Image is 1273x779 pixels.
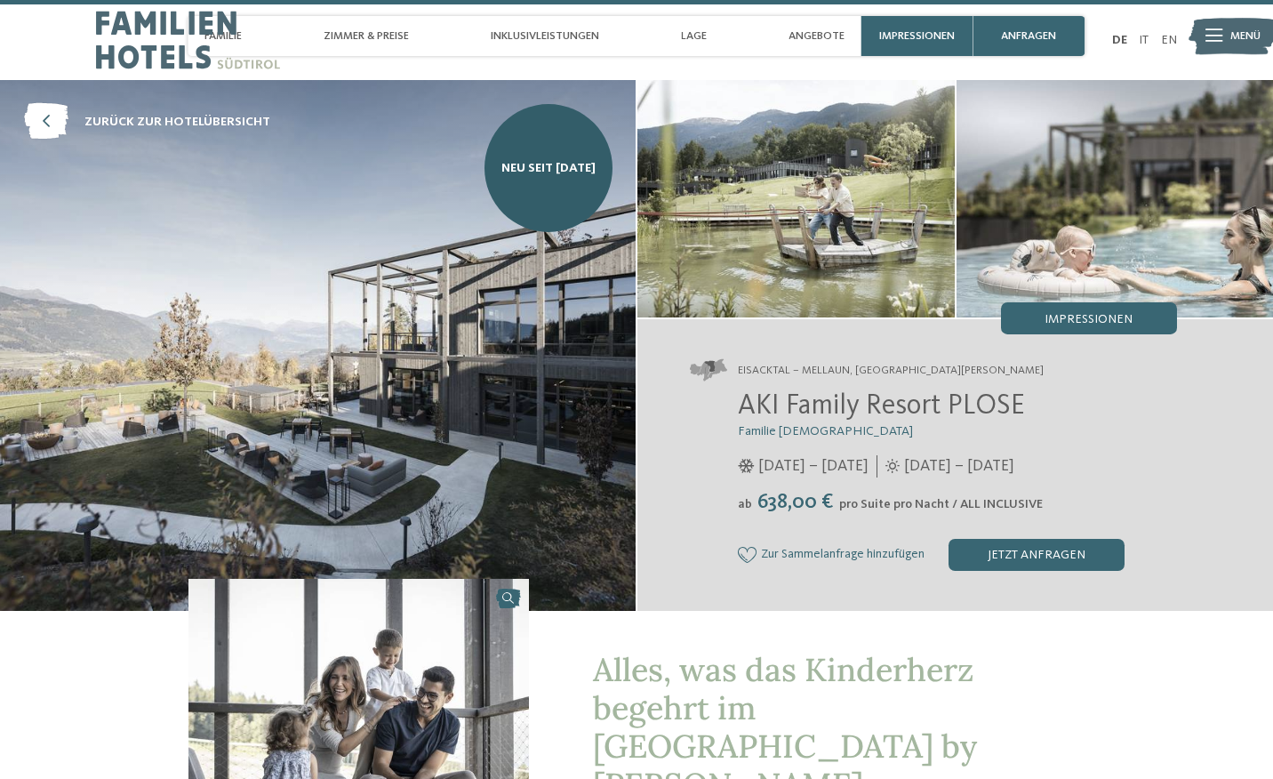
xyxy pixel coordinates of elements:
[84,113,270,131] span: zurück zur Hotelübersicht
[885,459,900,473] i: Öffnungszeiten im Sommer
[501,159,596,177] span: NEU seit [DATE]
[1139,34,1149,46] a: IT
[738,363,1044,379] span: Eisacktal – Mellaun, [GEOGRAPHIC_DATA][PERSON_NAME]
[738,392,1025,421] span: AKI Family Resort PLOSE
[761,548,925,562] span: Zur Sammelanfrage hinzufügen
[839,498,1043,510] span: pro Suite pro Nacht / ALL INCLUSIVE
[949,539,1125,571] div: jetzt anfragen
[1045,313,1133,325] span: Impressionen
[738,498,752,510] span: ab
[1112,34,1127,46] a: DE
[754,492,837,513] span: 638,00 €
[637,80,955,317] img: AKI: Alles, was das Kinderherz begehrt
[738,425,913,438] span: Familie [DEMOGRAPHIC_DATA]
[1230,28,1261,44] span: Menü
[738,459,755,473] i: Öffnungszeiten im Winter
[904,455,1014,478] span: [DATE] – [DATE]
[758,455,869,478] span: [DATE] – [DATE]
[1161,34,1177,46] a: EN
[24,104,270,141] a: zurück zur Hotelübersicht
